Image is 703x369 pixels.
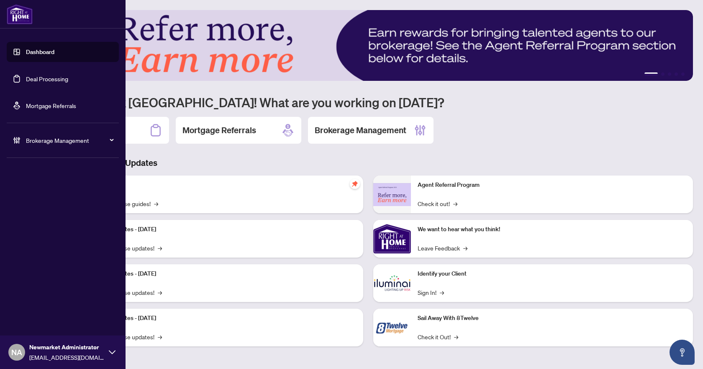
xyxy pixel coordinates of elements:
span: Newmarket Administrator [29,343,105,352]
span: [EMAIL_ADDRESS][DOMAIN_NAME] [29,353,105,362]
span: → [154,199,158,208]
p: Identify your Client [418,269,686,279]
img: logo [7,4,33,24]
a: Deal Processing [26,75,68,83]
span: → [440,288,444,297]
button: 4 [675,72,678,76]
img: Sail Away With 8Twelve [373,309,411,346]
span: → [158,332,162,341]
a: Leave Feedback→ [418,243,467,253]
p: Sail Away With 8Twelve [418,314,686,323]
a: Check it Out!→ [418,332,458,341]
a: Check it out!→ [418,199,457,208]
img: Agent Referral Program [373,183,411,206]
span: → [454,332,458,341]
h3: Brokerage & Industry Updates [44,157,693,169]
span: Brokerage Management [26,136,113,145]
p: Self-Help [88,181,357,190]
h2: Brokerage Management [315,124,406,136]
a: Mortgage Referrals [26,102,76,109]
button: 3 [668,72,671,76]
h1: Welcome back [GEOGRAPHIC_DATA]! What are you working on [DATE]? [44,94,693,110]
p: Platform Updates - [DATE] [88,314,357,323]
p: Platform Updates - [DATE] [88,269,357,279]
button: Open asap [670,340,695,365]
span: → [463,243,467,253]
img: Identify your Client [373,264,411,302]
button: 1 [644,72,658,76]
span: → [158,288,162,297]
p: We want to hear what you think! [418,225,686,234]
span: → [453,199,457,208]
span: → [158,243,162,253]
img: Slide 0 [44,10,693,81]
button: 2 [661,72,665,76]
h2: Mortgage Referrals [182,124,256,136]
p: Platform Updates - [DATE] [88,225,357,234]
span: NA [11,346,22,358]
img: We want to hear what you think! [373,220,411,258]
button: 5 [681,72,685,76]
span: pushpin [350,179,360,189]
a: Dashboard [26,48,54,56]
a: Sign In!→ [418,288,444,297]
p: Agent Referral Program [418,181,686,190]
